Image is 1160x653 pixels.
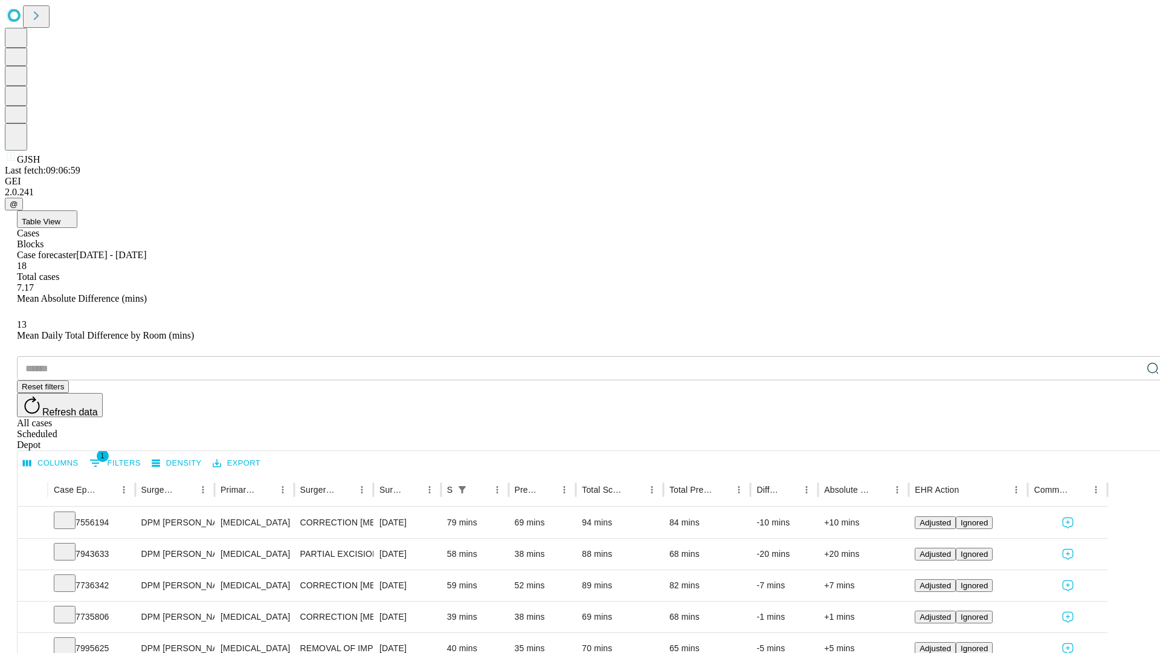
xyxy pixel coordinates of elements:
[54,539,129,570] div: 7943633
[20,454,82,473] button: Select columns
[582,602,657,632] div: 69 mins
[379,570,435,601] div: [DATE]
[454,481,471,498] div: 1 active filter
[22,382,64,391] span: Reset filters
[379,485,403,495] div: Surgery Date
[300,485,335,495] div: Surgery Name
[10,200,18,209] span: @
[5,198,23,210] button: @
[379,539,435,570] div: [DATE]
[920,550,951,559] span: Adjusted
[17,319,27,330] span: 13
[756,602,812,632] div: -1 mins
[824,539,903,570] div: +20 mins
[221,539,288,570] div: [MEDICAL_DATA]
[257,481,274,498] button: Sort
[627,481,643,498] button: Sort
[961,518,988,527] span: Ignored
[221,570,288,601] div: [MEDICAL_DATA]
[961,550,988,559] span: Ignored
[404,481,421,498] button: Sort
[447,539,503,570] div: 58 mins
[472,481,489,498] button: Sort
[54,570,129,601] div: 7736342
[353,481,370,498] button: Menu
[421,481,438,498] button: Menu
[515,570,570,601] div: 52 mins
[54,485,97,495] div: Case Epic Id
[915,548,956,560] button: Adjusted
[915,485,959,495] div: EHR Action
[141,602,208,632] div: DPM [PERSON_NAME] [PERSON_NAME]
[956,548,993,560] button: Ignored
[915,579,956,592] button: Adjusted
[920,644,951,653] span: Adjusted
[714,481,730,498] button: Sort
[300,602,367,632] div: CORRECTION [MEDICAL_DATA]
[149,454,205,473] button: Density
[24,607,42,628] button: Expand
[956,516,993,529] button: Ignored
[300,507,367,538] div: CORRECTION [MEDICAL_DATA], DOUBLE [MEDICAL_DATA]
[824,570,903,601] div: +7 mins
[141,539,208,570] div: DPM [PERSON_NAME] [PERSON_NAME]
[17,250,76,260] span: Case forecaster
[824,507,903,538] div: +10 mins
[300,570,367,601] div: CORRECTION [MEDICAL_DATA]
[210,454,263,473] button: Export
[17,271,59,282] span: Total cases
[915,516,956,529] button: Adjusted
[300,539,367,570] div: PARTIAL EXCISION PHALANX OF TOE
[379,507,435,538] div: [DATE]
[582,507,657,538] div: 94 mins
[1087,481,1104,498] button: Menu
[5,187,1155,198] div: 2.0.241
[582,539,657,570] div: 88 mins
[961,581,988,590] span: Ignored
[669,539,745,570] div: 68 mins
[961,644,988,653] span: Ignored
[447,602,503,632] div: 39 mins
[17,380,69,393] button: Reset filters
[915,611,956,623] button: Adjusted
[17,293,147,304] span: Mean Absolute Difference (mins)
[515,485,538,495] div: Predicted In Room Duration
[669,570,745,601] div: 82 mins
[1071,481,1087,498] button: Sort
[5,165,80,175] span: Last fetch: 09:06:59
[24,513,42,534] button: Expand
[920,612,951,622] span: Adjusted
[447,570,503,601] div: 59 mins
[447,485,453,495] div: Scheduled In Room Duration
[195,481,211,498] button: Menu
[141,485,176,495] div: Surgeon Name
[961,612,988,622] span: Ignored
[17,330,194,340] span: Mean Daily Total Difference by Room (mins)
[515,507,570,538] div: 69 mins
[756,539,812,570] div: -20 mins
[98,481,115,498] button: Sort
[86,453,144,473] button: Show filters
[24,576,42,597] button: Expand
[798,481,815,498] button: Menu
[920,518,951,527] span: Adjusted
[582,570,657,601] div: 89 mins
[221,602,288,632] div: [MEDICAL_DATA]
[24,544,42,565] button: Expand
[97,450,109,462] span: 1
[669,602,745,632] div: 68 mins
[17,210,77,228] button: Table View
[337,481,353,498] button: Sort
[669,485,713,495] div: Total Predicted Duration
[42,407,98,417] span: Refresh data
[221,507,288,538] div: [MEDICAL_DATA]
[756,485,780,495] div: Difference
[956,579,993,592] button: Ignored
[141,570,208,601] div: DPM [PERSON_NAME] [PERSON_NAME]
[447,507,503,538] div: 79 mins
[824,602,903,632] div: +1 mins
[920,581,951,590] span: Adjusted
[274,481,291,498] button: Menu
[379,602,435,632] div: [DATE]
[489,481,506,498] button: Menu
